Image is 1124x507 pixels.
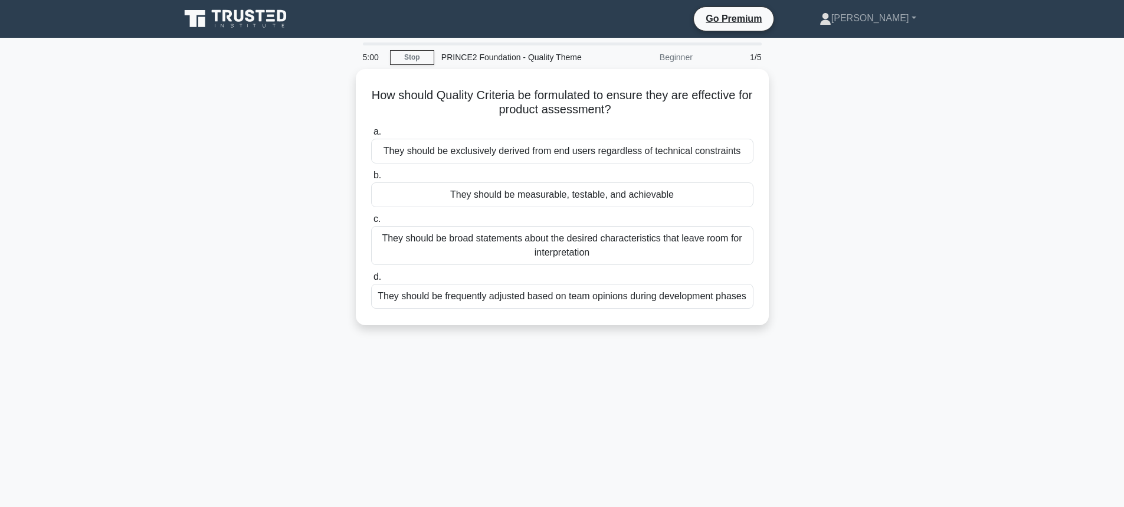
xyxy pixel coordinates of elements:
[373,214,381,224] span: c.
[371,182,753,207] div: They should be measurable, testable, and achievable
[370,88,755,117] h5: How should Quality Criteria be formulated to ensure they are effective for product assessment?
[373,272,381,282] span: d.
[373,126,381,136] span: a.
[791,6,945,30] a: [PERSON_NAME]
[356,45,390,69] div: 5:00
[434,45,597,69] div: PRINCE2 Foundation - Quality Theme
[371,139,753,163] div: They should be exclusively derived from end users regardless of technical constraints
[373,170,381,180] span: b.
[371,284,753,309] div: They should be frequently adjusted based on team opinions during development phases
[390,50,434,65] a: Stop
[699,11,769,26] a: Go Premium
[371,226,753,265] div: They should be broad statements about the desired characteristics that leave room for interpretation
[597,45,700,69] div: Beginner
[700,45,769,69] div: 1/5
